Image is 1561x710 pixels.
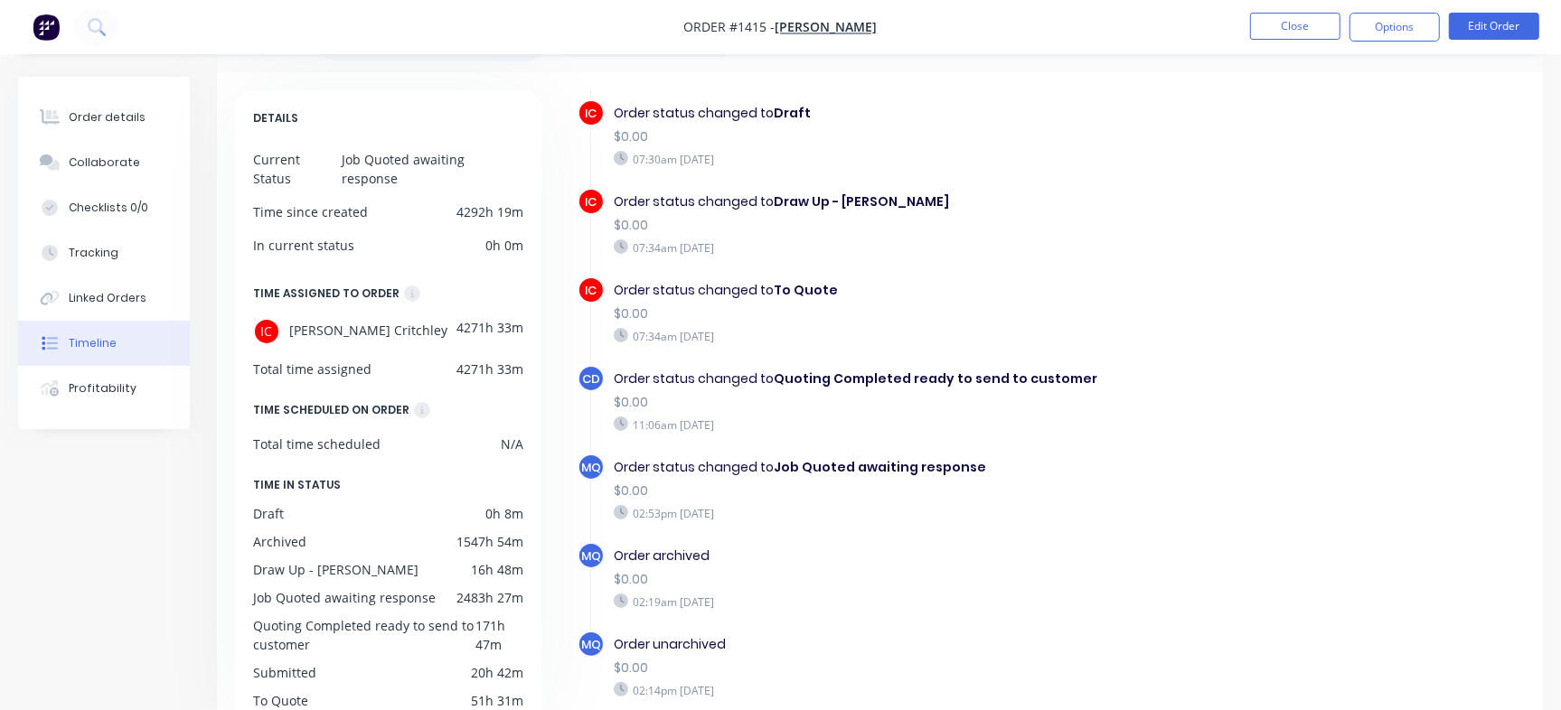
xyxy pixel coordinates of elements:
[585,105,597,122] span: IC
[253,560,418,579] div: Draw Up - [PERSON_NAME]
[253,663,316,682] div: Submitted
[774,192,949,210] b: Draw Up - [PERSON_NAME]
[614,239,1199,256] div: 07:34am [DATE]
[614,458,1199,477] div: Order status changed to
[1349,13,1440,42] button: Options
[614,304,1199,323] div: $0.00
[253,108,298,128] span: DETAILS
[253,150,342,188] div: Current Status
[774,281,838,299] b: To Quote
[289,318,447,345] span: [PERSON_NAME] Critchley
[456,318,523,345] div: 4271h 33m
[253,588,436,607] div: Job Quoted awaiting response
[253,400,409,420] div: TIME SCHEDULED ON ORDER
[581,636,601,653] span: MQ
[585,282,597,299] span: IC
[69,380,136,397] div: Profitability
[581,459,601,476] span: MQ
[614,192,1199,211] div: Order status changed to
[18,230,190,276] button: Tracking
[18,276,190,321] button: Linked Orders
[69,245,118,261] div: Tracking
[774,104,811,122] b: Draft
[581,547,601,565] span: MQ
[471,691,523,710] div: 51h 31m
[614,393,1199,412] div: $0.00
[456,532,523,551] div: 1547h 54m
[614,481,1199,500] div: $0.00
[614,151,1199,167] div: 07:30am [DATE]
[69,290,146,306] div: Linked Orders
[485,236,523,255] div: 0h 0m
[1449,13,1539,40] button: Edit Order
[774,458,986,476] b: Job Quoted awaiting response
[1250,13,1340,40] button: Close
[69,200,148,216] div: Checklists 0/0
[614,635,1199,654] div: Order unarchived
[456,360,523,378] div: 4271h 33m
[614,682,1199,698] div: 02:14pm [DATE]
[456,588,523,607] div: 2483h 27m
[253,532,306,551] div: Archived
[776,19,878,36] a: [PERSON_NAME]
[476,616,523,654] div: 171h 47m
[614,104,1199,123] div: Order status changed to
[614,281,1199,300] div: Order status changed to
[69,154,140,171] div: Collaborate
[684,19,776,36] span: Order #1415 -
[614,369,1199,388] div: Order status changed to
[485,504,523,523] div: 0h 8m
[18,321,190,366] button: Timeline
[253,236,354,255] div: In current status
[456,202,523,221] div: 4292h 19m
[69,109,146,126] div: Order details
[18,366,190,411] button: Profitability
[342,150,523,188] div: Job Quoted awaiting response
[253,360,371,378] div: Total time assigned
[253,504,284,523] div: Draft
[253,202,368,221] div: Time since created
[501,434,523,453] div: N/A
[253,475,341,495] span: TIME IN STATUS
[614,659,1199,677] div: $0.00
[614,328,1199,344] div: 07:34am [DATE]
[18,140,190,185] button: Collaborate
[253,284,400,304] div: TIME ASSIGNED TO ORDER
[614,416,1199,433] div: 11:06am [DATE]
[614,505,1199,521] div: 02:53pm [DATE]
[69,335,117,351] div: Timeline
[774,369,1097,388] b: Quoting Completed ready to send to customer
[614,593,1199,610] div: 02:19am [DATE]
[33,14,60,41] img: Factory
[253,434,381,453] div: Total time scheduled
[253,691,308,710] div: To Quote
[18,95,190,140] button: Order details
[585,193,597,210] span: IC
[614,216,1199,235] div: $0.00
[614,570,1199,589] div: $0.00
[582,370,600,388] span: CD
[18,185,190,230] button: Checklists 0/0
[614,127,1199,146] div: $0.00
[471,560,523,579] div: 16h 48m
[614,547,1199,565] div: Order archived
[471,663,523,682] div: 20h 42m
[253,318,280,345] div: IC
[253,616,476,654] div: Quoting Completed ready to send to customer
